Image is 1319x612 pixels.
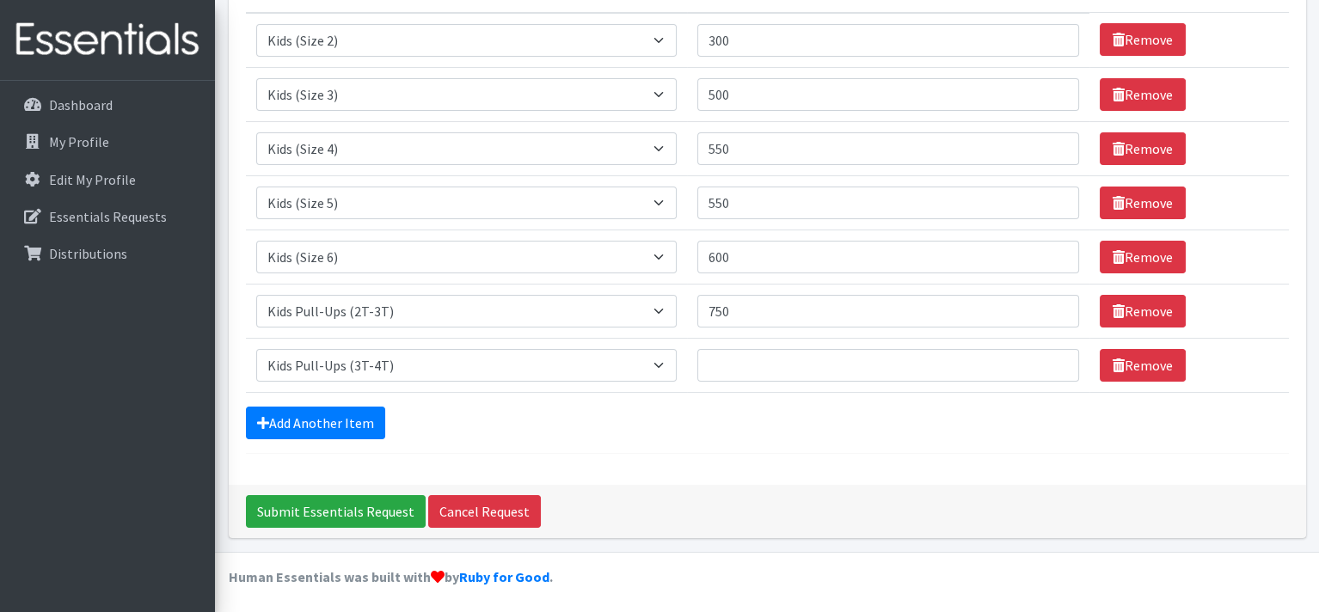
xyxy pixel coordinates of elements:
[246,407,385,439] a: Add Another Item
[7,11,208,69] img: HumanEssentials
[49,171,136,188] p: Edit My Profile
[7,88,208,122] a: Dashboard
[428,495,541,528] a: Cancel Request
[49,133,109,150] p: My Profile
[49,208,167,225] p: Essentials Requests
[1100,23,1186,56] a: Remove
[1100,241,1186,273] a: Remove
[246,495,426,528] input: Submit Essentials Request
[49,96,113,113] p: Dashboard
[7,125,208,159] a: My Profile
[229,568,553,585] strong: Human Essentials was built with by .
[49,245,127,262] p: Distributions
[1100,78,1186,111] a: Remove
[7,236,208,271] a: Distributions
[459,568,549,585] a: Ruby for Good
[1100,187,1186,219] a: Remove
[1100,132,1186,165] a: Remove
[1100,295,1186,327] a: Remove
[7,162,208,197] a: Edit My Profile
[1100,349,1186,382] a: Remove
[7,199,208,234] a: Essentials Requests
